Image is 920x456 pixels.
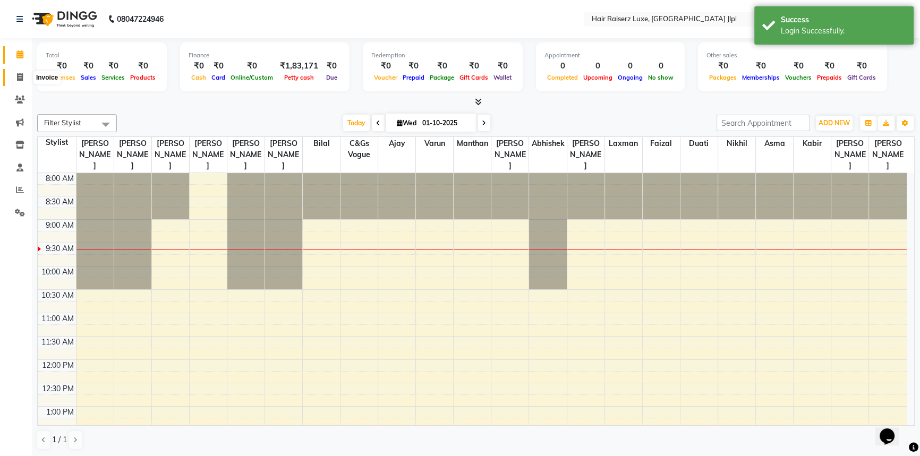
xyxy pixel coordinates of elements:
span: [PERSON_NAME] [152,137,189,173]
span: Wed [394,119,419,127]
span: [PERSON_NAME] [265,137,302,173]
div: 12:00 PM [40,360,76,371]
span: [PERSON_NAME] [831,137,868,173]
div: ₹0 [189,60,209,72]
div: 9:00 AM [44,220,76,231]
input: Search Appointment [717,115,810,131]
div: ₹0 [782,60,814,72]
div: Login Successfully. [781,25,906,37]
div: ₹0 [127,60,158,72]
span: Gift Cards [457,74,491,81]
span: Prepaid [400,74,427,81]
span: C&Gs Vogue [340,137,378,161]
button: ADD NEW [816,116,853,131]
span: Faizal [643,137,680,150]
div: ₹0 [322,60,341,72]
span: Cash [189,74,209,81]
div: ₹0 [427,60,457,72]
span: Prepaids [814,74,845,81]
b: 08047224946 [117,4,164,34]
div: ₹1,83,171 [276,60,322,72]
div: 0 [581,60,615,72]
div: 11:30 AM [39,337,76,348]
span: Sales [78,74,99,81]
span: No show [645,74,676,81]
span: Nikhil [718,137,755,150]
span: Online/Custom [228,74,276,81]
div: Other sales [706,51,879,60]
div: 12:30 PM [40,383,76,394]
div: 8:30 AM [44,196,76,208]
div: ₹0 [46,60,78,72]
span: Products [127,74,158,81]
span: Memberships [739,74,782,81]
div: ₹0 [400,60,427,72]
div: ₹0 [228,60,276,72]
span: Bilal [303,137,340,150]
span: Ajay [378,137,415,150]
span: Laxman [605,137,642,150]
span: ADD NEW [819,119,850,127]
span: Petty cash [282,74,317,81]
div: ₹0 [491,60,514,72]
div: 0 [615,60,645,72]
div: Total [46,51,158,60]
div: 0 [544,60,581,72]
div: ₹0 [814,60,845,72]
span: Services [99,74,127,81]
span: Kabir [794,137,831,150]
span: Voucher [371,74,400,81]
div: ₹0 [739,60,782,72]
span: Duati [680,137,718,150]
span: Manthan [454,137,491,150]
div: ₹0 [706,60,739,72]
div: 10:30 AM [39,290,76,301]
span: Card [209,74,228,81]
span: Vouchers [782,74,814,81]
span: Gift Cards [845,74,879,81]
div: Appointment [544,51,676,60]
span: Upcoming [581,74,615,81]
div: 10:00 AM [39,266,76,278]
span: Wallet [491,74,514,81]
div: Stylist [38,137,76,148]
span: Ongoing [615,74,645,81]
span: [PERSON_NAME] [491,137,529,173]
span: [PERSON_NAME] [869,137,907,173]
div: 11:00 AM [39,313,76,324]
span: Packages [706,74,739,81]
div: Success [781,14,906,25]
span: Completed [544,74,581,81]
div: 8:00 AM [44,173,76,184]
span: Filter Stylist [44,118,81,127]
div: 9:30 AM [44,243,76,254]
div: ₹0 [457,60,491,72]
div: ₹0 [209,60,228,72]
input: 2025-10-01 [419,115,472,131]
img: logo [27,4,100,34]
div: Invoice [33,71,61,84]
span: Asma [756,137,793,150]
div: Redemption [371,51,514,60]
div: 0 [645,60,676,72]
span: Abhishek [529,137,566,150]
div: ₹0 [371,60,400,72]
span: [PERSON_NAME] [567,137,604,173]
div: ₹0 [845,60,879,72]
span: [PERSON_NAME] [76,137,114,173]
span: [PERSON_NAME] [227,137,265,173]
span: Package [427,74,457,81]
span: [PERSON_NAME] [190,137,227,173]
span: Varun [416,137,453,150]
div: Finance [189,51,341,60]
span: Today [343,115,370,131]
span: 1 / 1 [52,434,67,445]
span: [PERSON_NAME] [114,137,151,173]
div: 1:00 PM [44,407,76,418]
span: Due [323,74,340,81]
iframe: chat widget [875,414,909,445]
div: ₹0 [78,60,99,72]
div: ₹0 [99,60,127,72]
